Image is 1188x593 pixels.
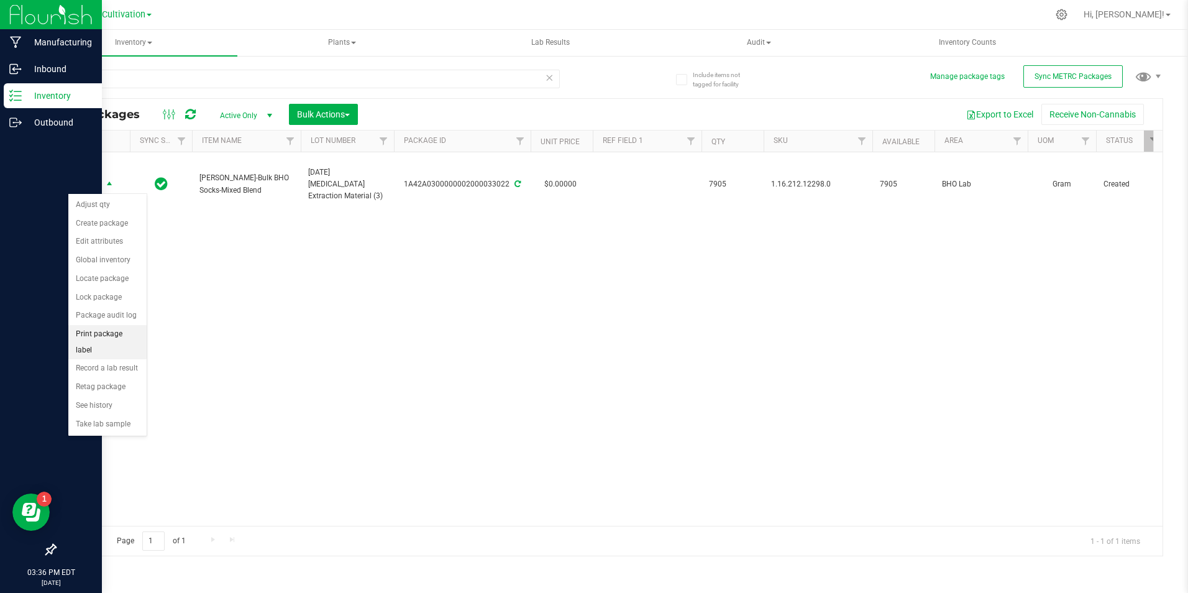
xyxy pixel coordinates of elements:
[711,137,725,146] a: Qty
[9,116,22,129] inline-svg: Outbound
[142,531,165,551] input: 1
[771,178,865,190] span: 1.16.212.12298.0
[37,492,52,507] iframe: Resource center unread badge
[880,178,927,190] span: 7905
[102,176,117,193] span: select
[944,136,963,145] a: Area
[22,62,96,76] p: Inbound
[280,131,301,152] a: Filter
[1035,72,1112,81] span: Sync METRC Packages
[538,175,583,193] span: $0.00000
[373,131,394,152] a: Filter
[1103,178,1157,190] span: Created
[681,131,701,152] a: Filter
[958,104,1041,125] button: Export to Excel
[546,70,554,86] span: Clear
[6,567,96,578] p: 03:36 PM EDT
[22,115,96,130] p: Outbound
[239,30,446,56] a: Plants
[55,70,560,88] input: Search Package ID, Item Name, SKU, Lot or Part Number...
[68,397,147,415] li: See history
[102,9,145,20] span: Cultivation
[68,288,147,307] li: Lock package
[155,175,168,193] span: In Sync
[297,109,350,119] span: Bulk Actions
[864,30,1071,56] a: Inventory Counts
[541,137,580,146] a: Unit Price
[65,108,152,121] span: All Packages
[68,232,147,251] li: Edit attributes
[1038,136,1054,145] a: UOM
[68,270,147,288] li: Locate package
[1041,104,1144,125] button: Receive Non-Cannabis
[30,30,237,56] a: Inventory
[1106,136,1133,145] a: Status
[9,63,22,75] inline-svg: Inbound
[68,359,147,378] li: Record a lab result
[392,178,532,190] div: 1A42A0300000002000033022
[774,136,788,145] a: SKU
[68,378,147,397] li: Retag package
[106,531,196,551] span: Page of 1
[68,415,147,434] li: Take lab sample
[930,71,1005,82] button: Manage package tags
[656,30,863,56] a: Audit
[68,196,147,214] li: Adjust qty
[693,70,755,89] span: Include items not tagged for facility
[1035,178,1089,190] span: Gram
[942,178,1020,190] span: BHO Lab
[9,36,22,48] inline-svg: Manufacturing
[202,136,242,145] a: Item Name
[239,30,445,55] span: Plants
[68,306,147,325] li: Package audit log
[199,172,293,196] span: [PERSON_NAME]-Bulk BHO Socks-Mixed Blend
[140,136,188,145] a: Sync Status
[68,251,147,270] li: Global inventory
[1076,131,1096,152] a: Filter
[311,136,355,145] a: Lot Number
[922,37,1013,48] span: Inventory Counts
[1081,531,1150,550] span: 1 - 1 of 1 items
[68,214,147,233] li: Create package
[308,167,386,203] span: [DATE] [MEDICAL_DATA] Extraction Material (3)
[22,35,96,50] p: Manufacturing
[852,131,872,152] a: Filter
[171,131,192,152] a: Filter
[1144,131,1164,152] a: Filter
[1007,131,1028,152] a: Filter
[1084,9,1164,19] span: Hi, [PERSON_NAME]!
[447,30,654,56] a: Lab Results
[6,578,96,587] p: [DATE]
[404,136,446,145] a: Package ID
[9,90,22,102] inline-svg: Inventory
[68,325,147,359] li: Print package label
[22,88,96,103] p: Inventory
[510,131,531,152] a: Filter
[513,180,521,188] span: Sync from Compliance System
[603,136,643,145] a: Ref Field 1
[709,178,756,190] span: 7905
[882,137,920,146] a: Available
[289,104,358,125] button: Bulk Actions
[514,37,587,48] span: Lab Results
[1054,9,1069,21] div: Manage settings
[656,30,862,55] span: Audit
[1023,65,1123,88] button: Sync METRC Packages
[12,494,50,531] iframe: Resource center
